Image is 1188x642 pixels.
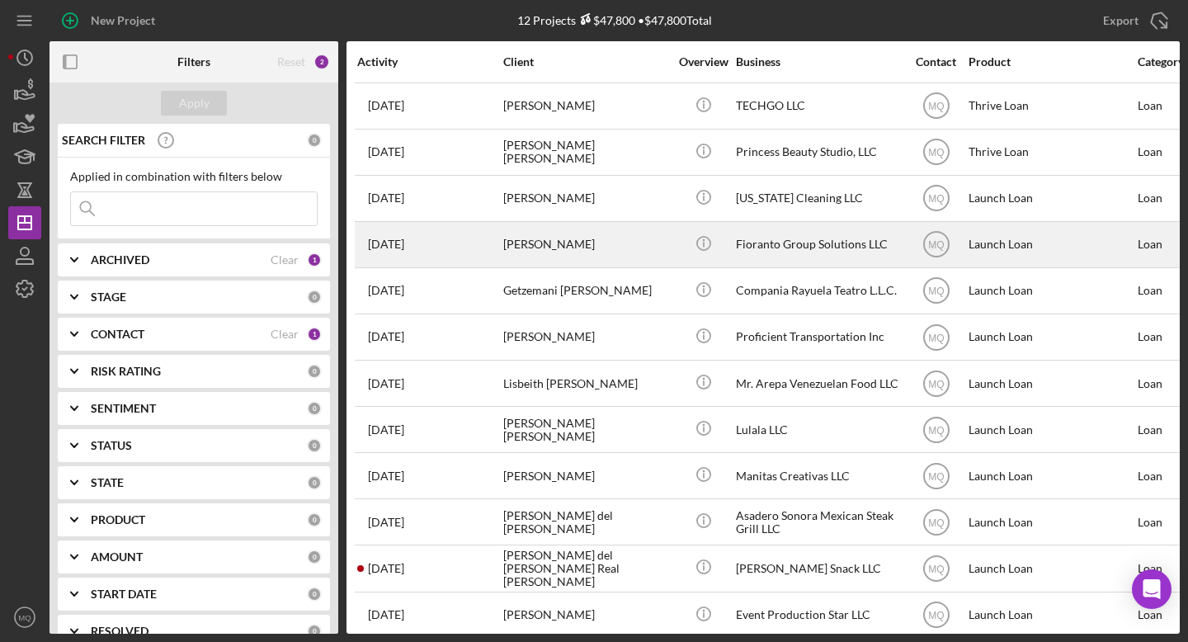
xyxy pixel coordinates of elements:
div: 1 [307,253,322,267]
div: 0 [307,512,322,527]
text: MQ [928,610,944,621]
div: Product [969,55,1134,68]
b: RISK RATING [91,365,161,378]
div: [PERSON_NAME] del [PERSON_NAME] Real [PERSON_NAME] [503,546,668,590]
div: Princess Beauty Studio, LLC [736,130,901,174]
div: Clear [271,253,299,267]
div: [PERSON_NAME] [503,223,668,267]
div: Launch Loan [969,223,1134,267]
div: Overview [672,55,734,68]
div: [PERSON_NAME] Snack LLC [736,546,901,590]
time: 2025-08-31 21:17 [368,284,404,297]
b: RESOLVED [91,625,148,638]
text: MQ [928,332,944,343]
div: 0 [307,550,322,564]
div: Open Intercom Messenger [1132,569,1171,609]
div: $47,800 [576,13,635,27]
div: Mr. Arepa Venezuelan Food LLC [736,361,901,405]
text: MQ [928,424,944,436]
text: MQ [928,470,944,482]
div: [PERSON_NAME] [503,593,668,637]
div: 0 [307,475,322,490]
div: Launch Loan [969,454,1134,498]
time: 2025-08-11 03:58 [368,330,404,343]
div: Asadero Sonora Mexican Steak Grill LLC [736,500,901,544]
div: [PERSON_NAME] [503,454,668,498]
div: 1 [307,327,322,342]
text: MQ [928,147,944,158]
b: AMOUNT [91,550,143,564]
button: MQ [8,601,41,634]
div: Clear [271,328,299,341]
div: [PERSON_NAME] [503,84,668,128]
div: 12 Projects • $47,800 Total [517,13,712,27]
text: MQ [928,378,944,389]
div: Lulala LLC [736,408,901,451]
div: Reset [277,55,305,68]
text: MQ [928,101,944,112]
text: MQ [928,193,944,205]
b: STATUS [91,439,132,452]
text: MQ [18,613,31,622]
div: Launch Loan [969,546,1134,590]
button: Export [1087,4,1180,37]
div: 0 [307,133,322,148]
time: 2025-08-12 02:04 [368,608,404,621]
time: 2025-08-28 02:47 [368,238,404,251]
div: [PERSON_NAME] [PERSON_NAME] [503,130,668,174]
text: MQ [928,239,944,251]
div: 0 [307,438,322,453]
b: STATE [91,476,124,489]
div: Launch Loan [969,593,1134,637]
b: PRODUCT [91,513,145,526]
div: 0 [307,624,322,639]
div: Compania Rayuela Teatro L.L.C. [736,269,901,313]
time: 2025-09-11 16:24 [368,562,404,575]
div: 2 [313,54,330,70]
b: SENTIMENT [91,402,156,415]
div: Client [503,55,668,68]
div: 0 [307,290,322,304]
div: Launch Loan [969,361,1134,405]
div: [PERSON_NAME] del [PERSON_NAME] [503,500,668,544]
text: MQ [928,286,944,297]
div: Contact [905,55,967,68]
b: Filters [177,55,210,68]
div: Launch Loan [969,177,1134,220]
div: 0 [307,401,322,416]
div: Launch Loan [969,269,1134,313]
div: [PERSON_NAME] [503,315,668,359]
div: Activity [357,55,502,68]
div: Export [1103,4,1138,37]
div: Proficient Transportation Inc [736,315,901,359]
time: 2025-07-23 17:09 [368,145,404,158]
text: MQ [928,564,944,575]
div: Launch Loan [969,500,1134,544]
div: Fioranto Group Solutions LLC [736,223,901,267]
text: MQ [928,517,944,528]
div: [PERSON_NAME] [PERSON_NAME] [503,408,668,451]
div: New Project [91,4,155,37]
div: Business [736,55,901,68]
time: 2025-09-09 22:20 [368,191,404,205]
div: Apply [179,91,210,116]
div: TECHGO LLC [736,84,901,128]
div: Applied in combination with filters below [70,170,318,183]
div: Lisbeith [PERSON_NAME] [503,361,668,405]
div: Thrive Loan [969,84,1134,128]
div: Event Production Star LLC [736,593,901,637]
div: Launch Loan [969,408,1134,451]
div: Manitas Creativas LLC [736,454,901,498]
time: 2025-08-29 17:57 [368,423,404,437]
time: 2025-08-14 19:05 [368,516,404,529]
time: 2025-09-11 16:14 [368,377,404,390]
time: 2025-08-19 23:36 [368,470,404,483]
time: 2025-09-08 22:19 [368,99,404,112]
div: 0 [307,587,322,602]
b: START DATE [91,588,157,601]
button: New Project [49,4,172,37]
b: CONTACT [91,328,144,341]
button: Apply [161,91,227,116]
div: Launch Loan [969,315,1134,359]
b: SEARCH FILTER [62,134,145,147]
